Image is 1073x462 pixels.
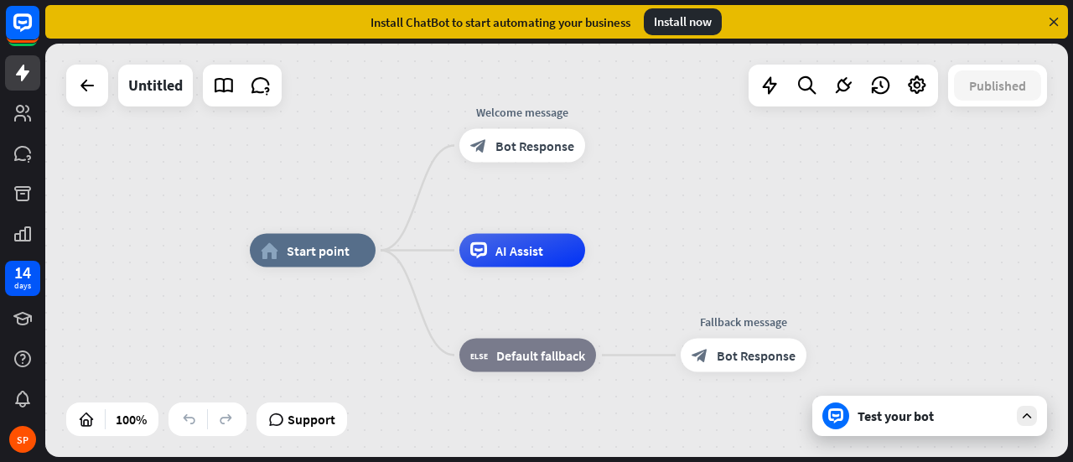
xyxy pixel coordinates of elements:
[495,242,543,259] span: AI Assist
[5,261,40,296] a: 14 days
[447,104,598,121] div: Welcome message
[954,70,1041,101] button: Published
[692,347,708,364] i: block_bot_response
[858,407,1008,424] div: Test your bot
[495,138,574,154] span: Bot Response
[13,7,64,57] button: Open LiveChat chat widget
[14,280,31,292] div: days
[128,65,183,106] div: Untitled
[9,426,36,453] div: SP
[287,242,350,259] span: Start point
[668,314,819,330] div: Fallback message
[496,347,585,364] span: Default fallback
[371,14,630,30] div: Install ChatBot to start automating your business
[288,406,335,433] span: Support
[261,242,278,259] i: home_2
[644,8,722,35] div: Install now
[470,138,487,154] i: block_bot_response
[470,347,488,364] i: block_fallback
[717,347,796,364] span: Bot Response
[14,265,31,280] div: 14
[111,406,152,433] div: 100%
